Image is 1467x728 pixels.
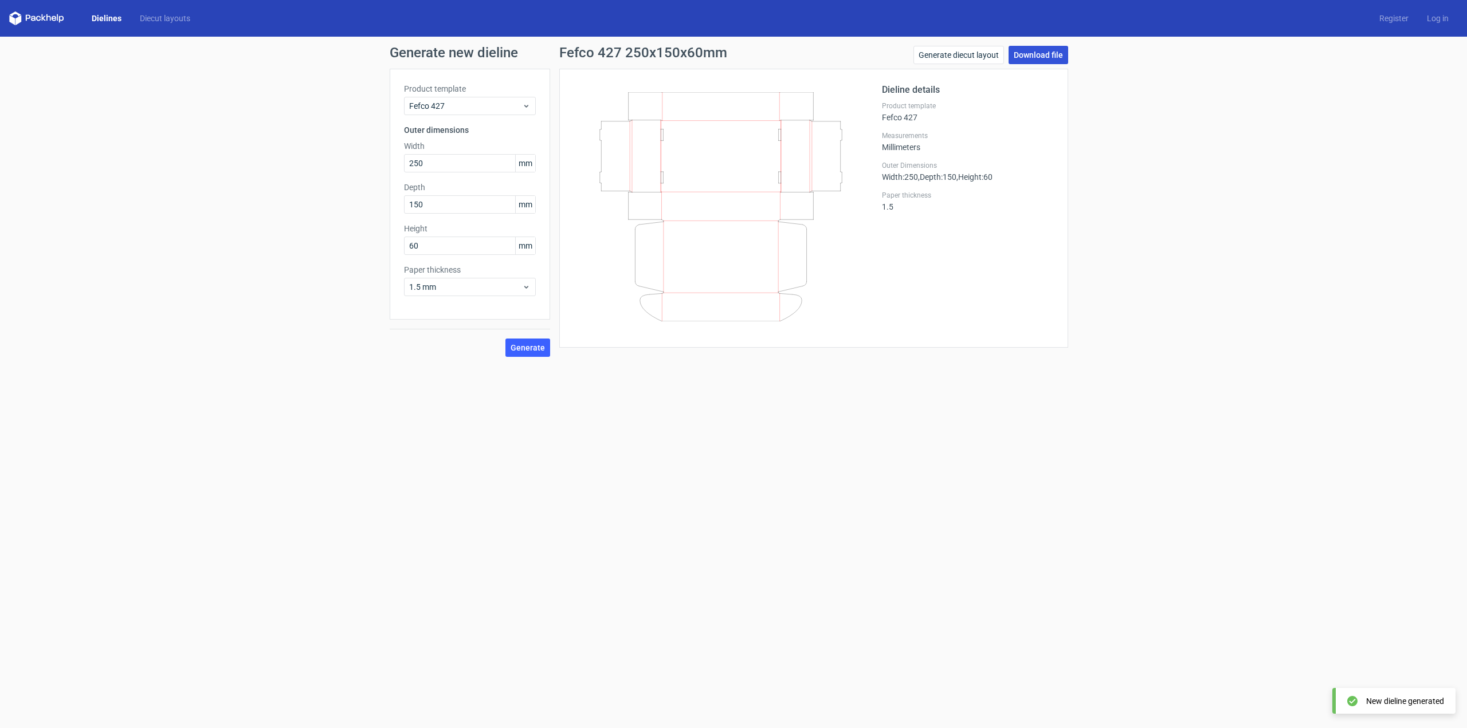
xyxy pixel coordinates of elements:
[559,46,727,60] h1: Fefco 427 250x150x60mm
[511,344,545,352] span: Generate
[1418,13,1458,24] a: Log in
[404,223,536,234] label: Height
[404,83,536,95] label: Product template
[882,101,1054,111] label: Product template
[515,196,535,213] span: mm
[1366,695,1444,707] div: New dieline generated
[1009,46,1068,64] a: Download file
[882,172,918,182] span: Width : 250
[956,172,993,182] span: , Height : 60
[918,172,956,182] span: , Depth : 150
[882,161,1054,170] label: Outer Dimensions
[390,46,1077,60] h1: Generate new dieline
[882,101,1054,122] div: Fefco 427
[409,100,522,112] span: Fefco 427
[83,13,131,24] a: Dielines
[404,264,536,276] label: Paper thickness
[882,191,1054,211] div: 1.5
[505,339,550,357] button: Generate
[882,131,1054,140] label: Measurements
[131,13,199,24] a: Diecut layouts
[515,237,535,254] span: mm
[913,46,1004,64] a: Generate diecut layout
[404,182,536,193] label: Depth
[515,155,535,172] span: mm
[882,83,1054,97] h2: Dieline details
[882,131,1054,152] div: Millimeters
[882,191,1054,200] label: Paper thickness
[404,140,536,152] label: Width
[404,124,536,136] h3: Outer dimensions
[1370,13,1418,24] a: Register
[409,281,522,293] span: 1.5 mm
